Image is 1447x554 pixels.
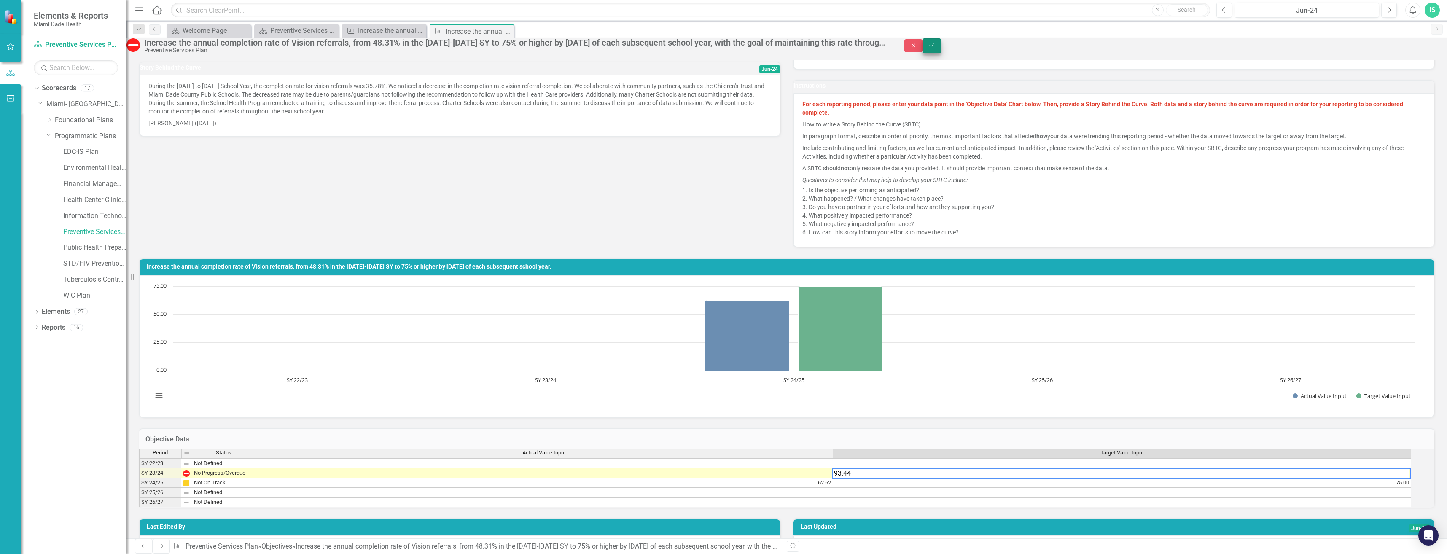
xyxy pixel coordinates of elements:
a: Preventive Services Plan [63,227,126,237]
a: EDC-IS Plan [63,147,126,157]
td: Not On Track [192,478,255,488]
div: Increase the annual completion rate of Vision referrals, from 48.31% in the [DATE]-[DATE] SY to 7... [446,26,512,37]
td: SY 25/26 [139,488,181,498]
h3: Objective Data [145,436,1428,443]
td: SY 22/23 [139,458,181,468]
a: Preventive Services Plan [34,40,118,50]
a: Scorecards [42,83,76,93]
a: Public Health Preparedness Plan [63,243,126,253]
div: Preventive Services Landing Page [270,25,336,36]
a: Increase the annual completion rate of abnormal screening referrals, from 42% in [DATE]-[DATE] SY... [344,25,424,36]
span: Target Value Input [1100,450,1144,456]
div: Welcome Page [183,25,249,36]
button: Show Actual Value Input [1293,392,1347,400]
li: What positively impacted performance? [809,211,1425,220]
text: 0.00 [156,366,167,374]
div: Increase the annual completion rate of abnormal screening referrals, from 42% in [DATE]-[DATE] SY... [358,25,424,36]
strong: how [1036,133,1047,140]
img: cBAA0RP0Y6D5n+AAAAAElFTkSuQmCC [183,480,190,487]
a: Elements [42,307,70,317]
h3: Story Behind the Curve [140,65,620,71]
em: Questions to consider that may help to develop your SBTC include: [802,177,968,183]
a: Preventive Services Landing Page [256,25,336,36]
a: Financial Management Plan [63,179,126,189]
a: Health Center Clinical Admin Support Plan [63,195,126,205]
path: SY 24/25, 75. Target Value Input. [799,286,882,371]
text: 25.00 [153,338,167,345]
img: ClearPoint Strategy [4,10,19,24]
li: Is the objective performing as anticipated? [809,186,1425,194]
text: SY 24/25 [783,376,804,384]
text: SY 23/24 [535,376,557,384]
button: View chart menu, Chart [153,390,165,401]
a: Reports [42,323,65,333]
a: Tuberculosis Control & Prevention Plan [63,275,126,285]
td: SY 24/25 [139,478,181,488]
button: Search [1166,4,1208,16]
li: Do you have a partner in your efforts and how are they supporting you? [809,203,1425,211]
li: What happened? / What changes have taken place? [809,194,1425,203]
td: No Progress/Overdue [192,468,255,478]
a: Miami- [GEOGRAPHIC_DATA] [46,100,126,109]
div: Jun-24 [1237,5,1376,16]
div: Chart. Highcharts interactive chart. [148,282,1425,409]
td: Not Defined [192,458,255,468]
p: Include contributing and limiting factors, as well as current and anticipated impact. In addition... [802,142,1425,162]
h3: Increase the annual completion rate of Vision referrals, from 48.31% in the [DATE]-[DATE] SY to 7... [147,264,1430,270]
a: Welcome Page [169,25,249,36]
li: What negatively impacted performance? [809,220,1425,228]
div: » » [173,542,780,551]
span: Jun-24 [759,65,780,73]
a: WIC Plan [63,291,126,301]
button: IS [1425,3,1440,18]
div: 27 [74,308,88,315]
text: SY 25/26 [1032,376,1053,384]
text: 75.00 [153,282,167,289]
a: Objectives [261,542,292,550]
div: 16 [70,324,83,331]
a: Environmental Health Plan [63,163,126,173]
td: Not Defined [192,498,255,507]
div: Preventive Services Plan [144,47,888,54]
span: Status [216,450,231,456]
input: Search Below... [34,60,118,75]
li: How can this story inform your efforts to move the curve? [809,228,1425,237]
strong: For each reporting period, please enter your data point in the 'Objective Data' Chart below. Then... [802,101,1403,116]
input: Search ClearPoint... [171,3,1210,18]
td: SY 23/24 [139,468,181,478]
a: Foundational Plans [55,116,126,125]
img: 8DAGhfEEPCf229AAAAAElFTkSuQmCC [183,499,190,506]
small: Miami-Dade Health [34,21,108,27]
p: In paragraph format, describe in order of priority, the most important factors that affected your... [802,130,1425,142]
h3: Last Edited By [147,524,776,530]
text: SY 26/27 [1280,376,1301,384]
img: 8DAGhfEEPCf229AAAAAElFTkSuQmCC [183,460,190,467]
img: No Progress/Overdue [126,38,140,52]
button: Jun-24 [1235,3,1379,18]
div: Open Intercom Messenger [1418,525,1439,546]
div: Increase the annual completion rate of Vision referrals, from 48.31% in the [DATE]-[DATE] SY to 7... [296,542,905,550]
p: [PERSON_NAME] ([DATE]) [148,117,771,127]
a: STD/HIV Prevention and Control Plan [63,259,126,269]
span: Search [1178,6,1196,13]
a: Preventive Services Plan [186,542,258,550]
button: Show Target Value Input [1356,392,1411,400]
svg: Interactive chart [148,282,1419,409]
path: SY 24/25, 62.62. Actual Value Input. [705,300,789,371]
span: Elements & Reports [34,11,108,21]
p: During the [DATE] to [DATE] School Year, the completion rate for vision referrals was 35.78%. We ... [148,82,771,117]
td: Not Defined [192,488,255,498]
p: A SBTC should only restate the data you provided. It should provide important context that make s... [802,162,1425,174]
div: 17 [81,85,94,92]
text: 50.00 [153,310,167,317]
span: Jun-24 [1409,524,1430,532]
a: Programmatic Plans [55,132,126,141]
u: How to write a Story Behind the Curve (SBTC) [802,121,921,128]
span: Actual Value Input [522,450,566,456]
span: Period [153,450,168,456]
div: Increase the annual completion rate of Vision referrals, from 48.31% in the [DATE]-[DATE] SY to 7... [144,38,888,47]
h3: Instructions [793,83,1434,89]
img: 8DAGhfEEPCf229AAAAAElFTkSuQmCC [183,450,190,457]
text: SY 22/23 [287,376,308,384]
